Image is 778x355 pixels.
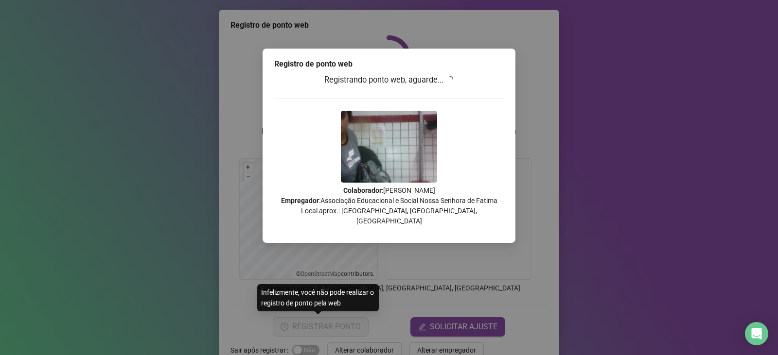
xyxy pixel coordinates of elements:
div: Registro de ponto web [274,58,504,70]
img: 2Q== [341,111,437,183]
span: loading [445,76,453,84]
div: Open Intercom Messenger [745,322,768,345]
h3: Registrando ponto web, aguarde... [274,74,504,86]
div: Infelizmente, você não pode realizar o registro de ponto pela web [257,284,379,311]
strong: Colaborador [343,186,382,194]
p: : [PERSON_NAME] : Associação Educacional e Social Nossa Senhora de Fatima Local aprox.: [GEOGRAPH... [274,186,504,226]
strong: Empregador [281,197,319,204]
